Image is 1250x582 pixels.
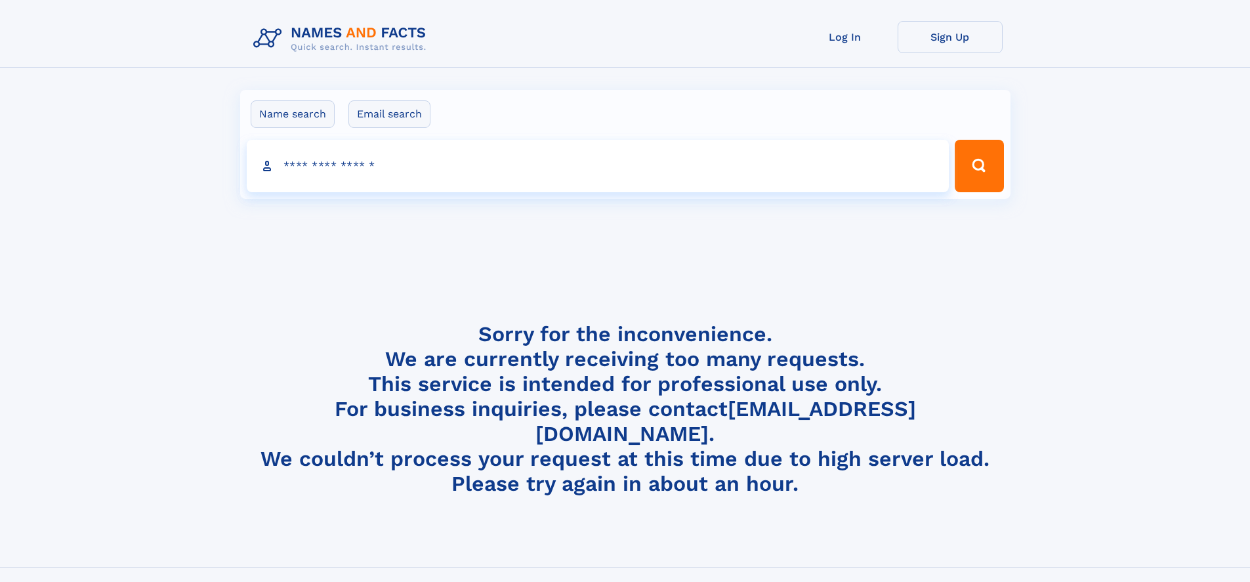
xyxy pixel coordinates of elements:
[247,140,949,192] input: search input
[251,100,335,128] label: Name search
[248,322,1003,497] h4: Sorry for the inconvenience. We are currently receiving too many requests. This service is intend...
[535,396,916,446] a: [EMAIL_ADDRESS][DOMAIN_NAME]
[793,21,898,53] a: Log In
[348,100,430,128] label: Email search
[898,21,1003,53] a: Sign Up
[248,21,437,56] img: Logo Names and Facts
[955,140,1003,192] button: Search Button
